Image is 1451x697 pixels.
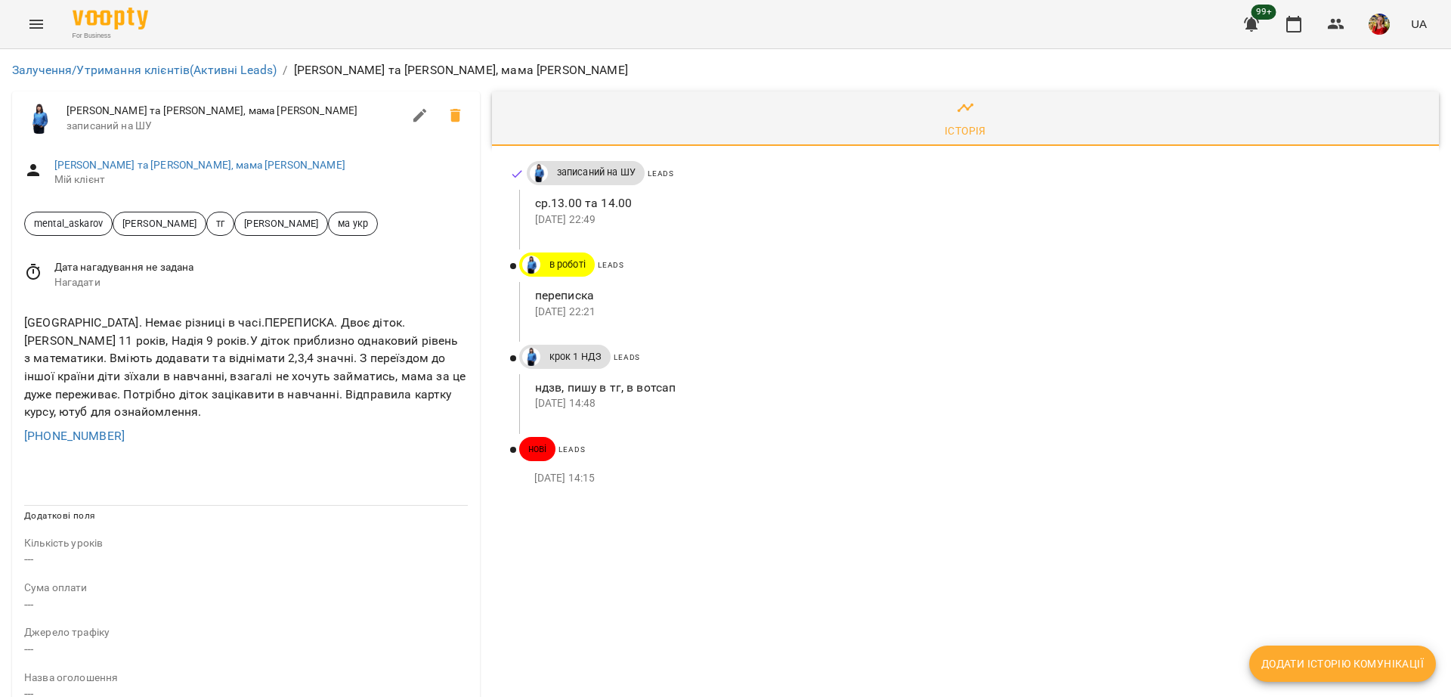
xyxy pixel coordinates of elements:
[73,8,148,29] img: Voopty Logo
[24,550,468,568] p: ---
[24,671,468,686] p: field-description
[534,471,1415,486] p: [DATE] 14:15
[54,275,468,290] span: Нагадати
[24,536,468,551] p: field-description
[24,104,54,134] img: Дащенко Аня
[1411,16,1427,32] span: UA
[530,164,548,182] img: Дащенко Аня
[113,216,206,231] span: [PERSON_NAME]
[67,104,402,119] span: [PERSON_NAME] та [PERSON_NAME], мама [PERSON_NAME]
[1369,14,1390,35] img: 5e634735370bbb5983f79fa1b5928c88.png
[12,63,277,77] a: Залучення/Утримання клієнтів(Активні Leads)
[535,379,1415,397] p: ндзв, пишу в тг, в вотсап
[535,396,1415,411] p: [DATE] 14:48
[73,31,148,41] span: For Business
[24,429,125,443] a: [PHONE_NUMBER]
[54,172,468,187] span: Мій клієнт
[519,348,540,366] a: Дащенко Аня
[1249,646,1436,682] button: Додати історію комунікації
[24,625,468,640] p: field-description
[540,258,595,271] span: в роботі
[18,6,54,42] button: Menu
[598,261,624,269] span: Leads
[535,212,1415,228] p: [DATE] 22:49
[527,164,548,182] a: Дащенко Аня
[540,350,611,364] span: крок 1 НДЗ
[519,442,556,456] span: нові
[535,194,1415,212] p: ср.13.00 та 14.00
[535,305,1415,320] p: [DATE] 22:21
[21,311,471,423] div: [GEOGRAPHIC_DATA]. Немає різниці в часі.ПЕРЕПИСКА. Двоє діток.[PERSON_NAME] 11 років, Надія 9 рок...
[235,216,327,231] span: [PERSON_NAME]
[67,119,402,134] span: записаний на ШУ
[329,216,377,231] span: ма укр
[614,353,640,361] span: Leads
[24,640,468,658] p: ---
[519,256,540,274] a: Дащенко Аня
[54,260,468,275] span: Дата нагадування не задана
[558,445,585,454] span: Leads
[24,510,95,521] span: Додаткові поля
[522,348,540,366] img: Дащенко Аня
[548,166,645,179] span: записаний на ШУ
[294,61,628,79] p: [PERSON_NAME] та [PERSON_NAME], мама [PERSON_NAME]
[522,256,540,274] img: Дащенко Аня
[535,287,1415,305] p: переписка
[945,122,986,140] div: Історія
[1251,5,1276,20] span: 99+
[1261,655,1424,673] span: Додати історію комунікації
[283,61,287,79] li: /
[24,581,468,596] p: field-description
[25,216,112,231] span: mental_askarov
[1405,10,1433,38] button: UA
[207,216,234,231] span: тг
[648,169,674,178] span: Leads
[12,61,1439,79] nav: breadcrumb
[24,596,468,614] p: ---
[54,159,345,171] a: [PERSON_NAME] та [PERSON_NAME], мама [PERSON_NAME]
